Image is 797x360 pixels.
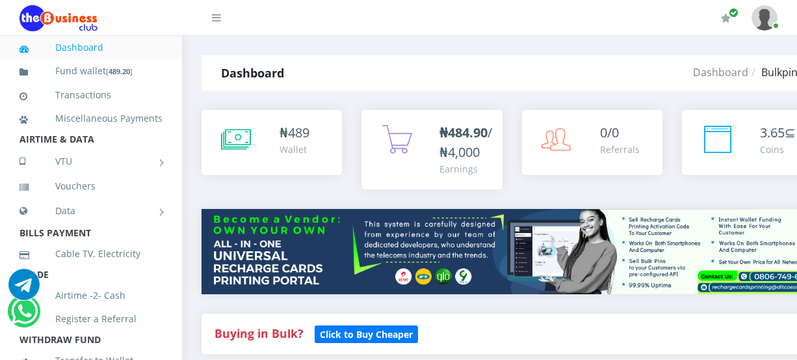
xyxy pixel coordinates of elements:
a: Vouchers [20,171,163,201]
strong: Dashboard [221,65,284,81]
div: Earnings [439,162,492,176]
b: Click to Buy Cheaper [320,328,413,340]
strong: Buying in Bulk? [215,325,303,341]
a: Transactions [20,80,163,110]
a: Register a Referral [20,304,163,334]
a: ₦489 Wallet [202,110,342,175]
span: 489 [288,124,309,141]
img: Logo [20,5,98,31]
a: Dashboard [20,33,163,62]
span: /₦4,000 [439,124,492,161]
a: VTU [20,145,163,178]
a: Airtime -2- Cash [20,281,163,311]
a: Miscellaneous Payments [20,104,163,133]
a: Data [20,195,163,227]
div: ⊆ [760,123,796,143]
a: Chat for support [8,279,40,300]
a: Chat for support [11,305,38,327]
div: Referrals [600,143,640,156]
i: Renew/Upgrade Subscription [721,13,731,23]
div: ₦ [280,123,309,143]
b: 489.20 [109,66,130,76]
a: Dashboard [693,65,748,79]
span: 0/0 [600,124,619,141]
a: 0/0 Referrals [522,110,662,175]
a: Click to Buy Cheaper [315,325,418,341]
span: 3.65 [760,124,785,141]
div: Wallet [280,143,309,156]
img: User [751,5,777,31]
span: Renew/Upgrade Subscription [729,8,738,18]
a: ₦484.90/₦4,000 Earnings [361,110,502,189]
a: Fund wallet[489.20] [20,56,163,87]
a: Cable TV, Electricity [20,239,163,269]
b: ₦484.90 [439,124,488,141]
small: [ ] [106,66,133,76]
div: Coins [760,143,796,156]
